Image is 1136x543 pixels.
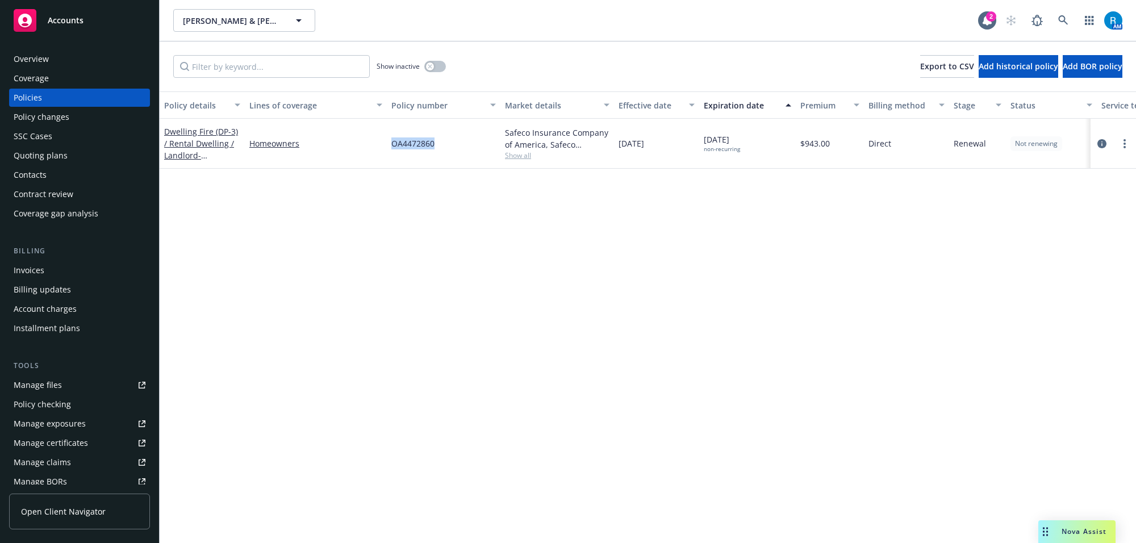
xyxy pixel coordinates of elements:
a: Manage claims [9,453,150,471]
button: Market details [500,91,614,119]
input: Filter by keyword... [173,55,370,78]
a: Manage files [9,376,150,394]
span: OA4472860 [391,137,435,149]
div: Effective date [619,99,682,111]
button: Lines of coverage [245,91,387,119]
a: Report a Bug [1026,9,1049,32]
a: Quoting plans [9,147,150,165]
a: Account charges [9,300,150,318]
div: Invoices [14,261,44,279]
a: Homeowners [249,137,382,149]
a: Policy checking [9,395,150,413]
span: Open Client Navigator [21,506,106,517]
div: non-recurring [704,145,740,153]
a: Policies [9,89,150,107]
div: SSC Cases [14,127,52,145]
span: Export to CSV [920,61,974,72]
div: Market details [505,99,597,111]
span: - [STREET_ADDRESS][PERSON_NAME][PERSON_NAME] [164,150,236,197]
a: Contract review [9,185,150,203]
span: [DATE] [619,137,644,149]
div: Policy number [391,99,483,111]
div: Manage claims [14,453,71,471]
div: Manage files [14,376,62,394]
div: Safeco Insurance Company of America, Safeco Insurance (Liberty Mutual) [505,127,609,151]
button: Policy details [160,91,245,119]
div: Policy changes [14,108,69,126]
button: Status [1006,91,1097,119]
div: Contacts [14,166,47,184]
div: Manage exposures [14,415,86,433]
div: 2 [986,11,996,22]
div: Account charges [14,300,77,318]
a: Contacts [9,166,150,184]
div: Policy checking [14,395,71,413]
div: Policies [14,89,42,107]
button: Policy number [387,91,500,119]
div: Tools [9,360,150,371]
span: $943.00 [800,137,830,149]
div: Billing method [868,99,932,111]
div: Overview [14,50,49,68]
a: Switch app [1078,9,1101,32]
img: photo [1104,11,1122,30]
a: Start snowing [1000,9,1022,32]
span: Add historical policy [979,61,1058,72]
button: Export to CSV [920,55,974,78]
div: Manage BORs [14,473,67,491]
span: Show all [505,151,609,160]
a: Manage certificates [9,434,150,452]
div: Contract review [14,185,73,203]
div: Policy details [164,99,228,111]
div: Expiration date [704,99,779,111]
button: Effective date [614,91,699,119]
div: Billing [9,245,150,257]
span: [DATE] [704,133,740,153]
a: Manage exposures [9,415,150,433]
button: Nova Assist [1038,520,1116,543]
span: [PERSON_NAME] & [PERSON_NAME] [183,15,281,27]
a: Dwelling Fire (DP-3) / Rental Dwelling / Landlord [164,126,238,197]
div: Billing updates [14,281,71,299]
a: Coverage gap analysis [9,204,150,223]
a: Invoices [9,261,150,279]
a: circleInformation [1095,137,1109,151]
button: Stage [949,91,1006,119]
a: Installment plans [9,319,150,337]
a: Policy changes [9,108,150,126]
button: Add historical policy [979,55,1058,78]
div: Coverage gap analysis [14,204,98,223]
span: Add BOR policy [1063,61,1122,72]
a: Coverage [9,69,150,87]
span: Accounts [48,16,83,25]
div: Stage [954,99,989,111]
div: Status [1010,99,1080,111]
a: Billing updates [9,281,150,299]
button: Premium [796,91,864,119]
a: Overview [9,50,150,68]
div: Installment plans [14,319,80,337]
div: Premium [800,99,847,111]
button: Billing method [864,91,949,119]
div: Drag to move [1038,520,1053,543]
a: more [1118,137,1131,151]
span: Nova Assist [1062,527,1106,536]
span: Not renewing [1015,139,1058,149]
div: Coverage [14,69,49,87]
span: Show inactive [377,61,420,71]
button: Add BOR policy [1063,55,1122,78]
div: Quoting plans [14,147,68,165]
span: Direct [868,137,891,149]
div: Lines of coverage [249,99,370,111]
div: Manage certificates [14,434,88,452]
a: Accounts [9,5,150,36]
button: [PERSON_NAME] & [PERSON_NAME] [173,9,315,32]
a: Search [1052,9,1075,32]
a: SSC Cases [9,127,150,145]
span: Renewal [954,137,986,149]
a: Manage BORs [9,473,150,491]
button: Expiration date [699,91,796,119]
